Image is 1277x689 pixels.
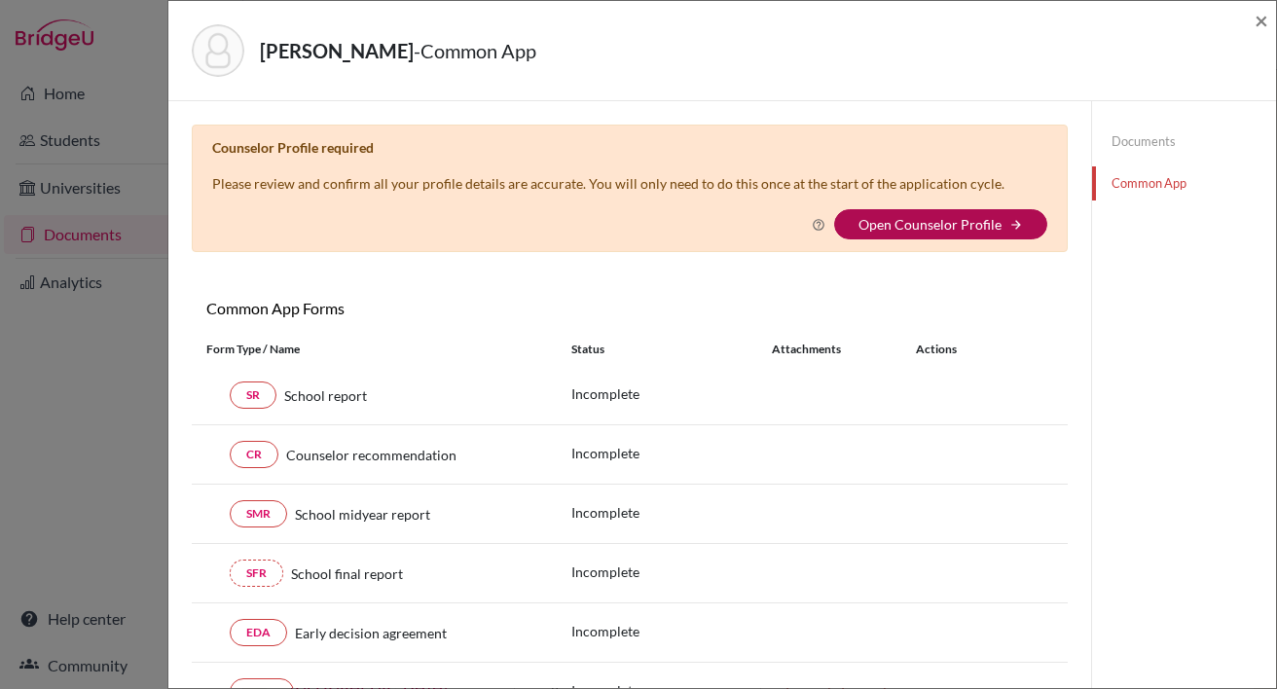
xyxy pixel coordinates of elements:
[284,385,367,406] span: School report
[1255,6,1268,34] span: ×
[571,621,772,641] p: Incomplete
[230,619,287,646] a: EDA
[230,381,276,409] a: SR
[772,341,893,358] div: Attachments
[1092,166,1276,200] a: Common App
[571,341,772,358] div: Status
[414,39,536,62] span: - Common App
[230,560,283,587] a: SFR
[212,139,374,156] b: Counselor Profile required
[1255,9,1268,32] button: Close
[291,563,403,584] span: School final report
[893,341,1013,358] div: Actions
[212,173,1004,194] p: Please review and confirm all your profile details are accurate. You will only need to do this on...
[192,341,557,358] div: Form Type / Name
[571,443,772,463] p: Incomplete
[230,441,278,468] a: CR
[571,383,772,404] p: Incomplete
[230,500,287,527] a: SMR
[260,39,414,62] strong: [PERSON_NAME]
[571,502,772,523] p: Incomplete
[571,562,772,582] p: Incomplete
[295,504,430,525] span: School midyear report
[295,623,447,643] span: Early decision agreement
[834,209,1047,239] button: Open Counselor Profilearrow_forward
[192,299,630,317] h6: Common App Forms
[858,216,1002,233] a: Open Counselor Profile
[286,445,456,465] span: Counselor recommendation
[1009,218,1023,232] i: arrow_forward
[1092,125,1276,159] a: Documents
